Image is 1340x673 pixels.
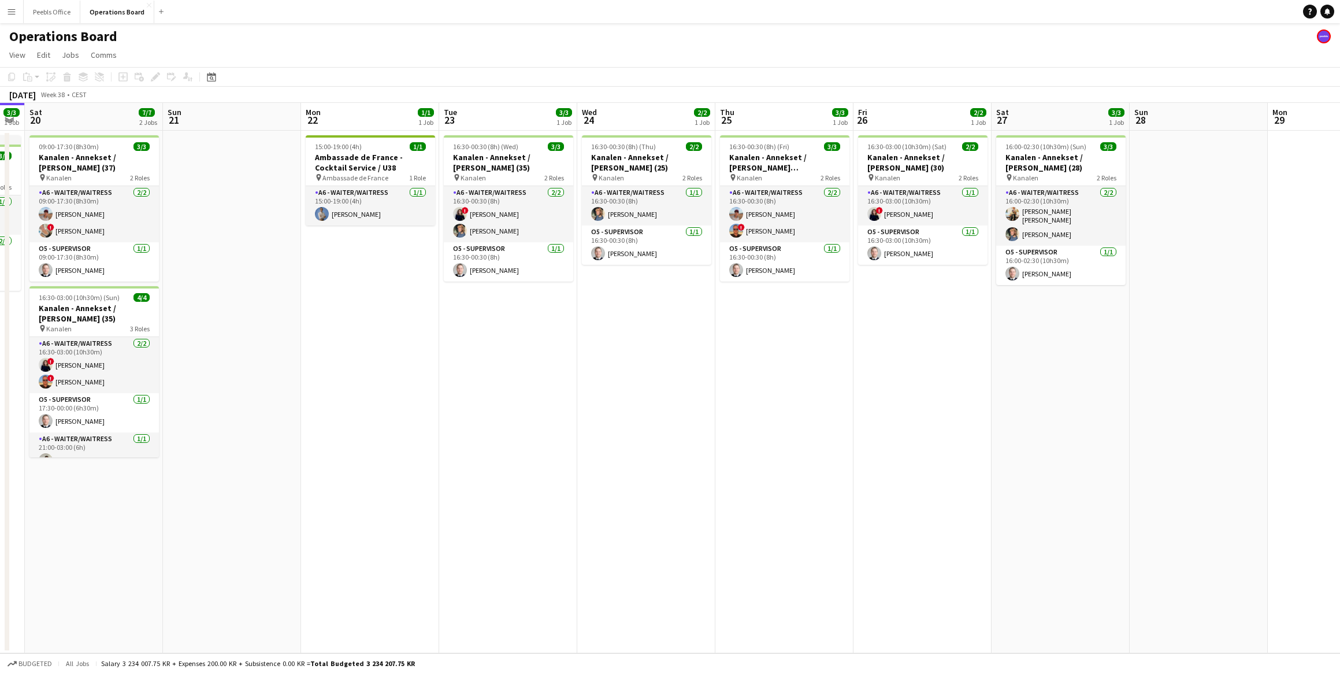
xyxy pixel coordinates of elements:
a: Jobs [57,47,84,62]
span: Total Budgeted 3 234 207.75 KR [310,659,415,668]
a: View [5,47,30,62]
span: All jobs [64,659,91,668]
div: CEST [72,90,87,99]
span: View [9,50,25,60]
span: Budgeted [18,660,52,668]
div: [DATE] [9,89,36,101]
a: Comms [86,47,121,62]
span: Week 38 [38,90,67,99]
div: Salary 3 234 007.75 KR + Expenses 200.00 KR + Subsistence 0.00 KR = [101,659,415,668]
a: Edit [32,47,55,62]
button: Budgeted [6,657,54,670]
h1: Operations Board [9,28,117,45]
button: Operations Board [80,1,154,23]
span: Jobs [62,50,79,60]
app-user-avatar: Support Team [1317,29,1331,43]
span: Edit [37,50,50,60]
span: Comms [91,50,117,60]
button: Peebls Office [24,1,80,23]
